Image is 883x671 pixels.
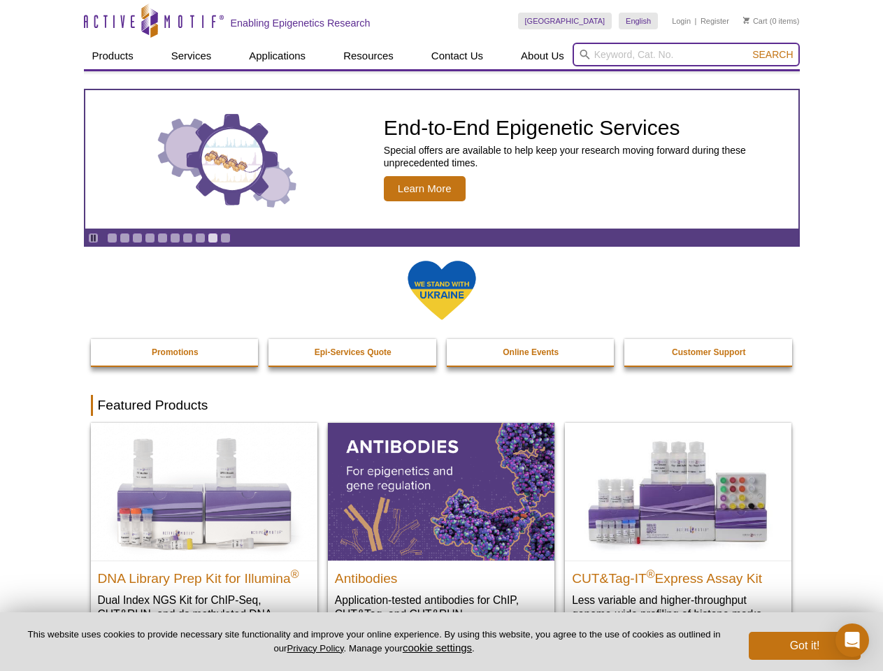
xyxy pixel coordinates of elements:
h2: DNA Library Prep Kit for Illumina [98,565,310,586]
img: All Antibodies [328,423,554,560]
img: DNA Library Prep Kit for Illumina [91,423,317,560]
a: Go to slide 9 [208,233,218,243]
sup: ® [647,568,655,579]
h2: Antibodies [335,565,547,586]
li: (0 items) [743,13,800,29]
a: CUT&Tag-IT® Express Assay Kit CUT&Tag-IT®Express Assay Kit Less variable and higher-throughput ge... [565,423,791,635]
a: Contact Us [423,43,491,69]
a: Go to slide 6 [170,233,180,243]
h2: End-to-End Epigenetic Services [384,117,791,138]
p: Dual Index NGS Kit for ChIP-Seq, CUT&RUN, and ds methylated DNA assays. [98,593,310,635]
a: All Antibodies Antibodies Application-tested antibodies for ChIP, CUT&Tag, and CUT&RUN. [328,423,554,635]
li: | [695,13,697,29]
strong: Epi-Services Quote [315,347,392,357]
img: CUT&Tag-IT® Express Assay Kit [565,423,791,560]
a: Go to slide 7 [182,233,193,243]
a: Privacy Policy [287,643,343,654]
a: Resources [335,43,402,69]
a: Promotions [91,339,260,366]
img: Your Cart [743,17,749,24]
strong: Customer Support [672,347,745,357]
input: Keyword, Cat. No. [573,43,800,66]
a: Services [163,43,220,69]
a: Go to slide 5 [157,233,168,243]
sup: ® [291,568,299,579]
button: Search [748,48,797,61]
a: Login [672,16,691,26]
a: Go to slide 8 [195,233,206,243]
strong: Promotions [152,347,199,357]
a: Go to slide 3 [132,233,143,243]
img: Three gears with decorative charts inside the larger center gear. [157,110,297,208]
a: Toggle autoplay [88,233,99,243]
a: [GEOGRAPHIC_DATA] [518,13,612,29]
span: Learn More [384,176,466,201]
div: Open Intercom Messenger [835,623,869,657]
strong: Online Events [503,347,559,357]
a: Register [701,16,729,26]
p: Application-tested antibodies for ChIP, CUT&Tag, and CUT&RUN. [335,593,547,621]
a: Go to slide 10 [220,233,231,243]
a: Epi-Services Quote [268,339,438,366]
a: Go to slide 2 [120,233,130,243]
p: Special offers are available to help keep your research moving forward during these unprecedented... [384,144,791,169]
a: Go to slide 1 [107,233,117,243]
a: Customer Support [624,339,794,366]
button: Got it! [749,632,861,660]
span: Search [752,49,793,60]
a: Products [84,43,142,69]
h2: Enabling Epigenetics Research [231,17,371,29]
a: Applications [241,43,314,69]
p: This website uses cookies to provide necessary site functionality and improve your online experie... [22,628,726,655]
img: We Stand With Ukraine [407,259,477,322]
a: Online Events [447,339,616,366]
a: English [619,13,658,29]
a: About Us [512,43,573,69]
a: Cart [743,16,768,26]
p: Less variable and higher-throughput genome-wide profiling of histone marks​. [572,593,784,621]
article: End-to-End Epigenetic Services [85,90,798,229]
a: Go to slide 4 [145,233,155,243]
h2: CUT&Tag-IT Express Assay Kit [572,565,784,586]
h2: Featured Products [91,395,793,416]
a: DNA Library Prep Kit for Illumina DNA Library Prep Kit for Illumina® Dual Index NGS Kit for ChIP-... [91,423,317,649]
button: cookie settings [403,642,472,654]
a: Three gears with decorative charts inside the larger center gear. End-to-End Epigenetic Services ... [85,90,798,229]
